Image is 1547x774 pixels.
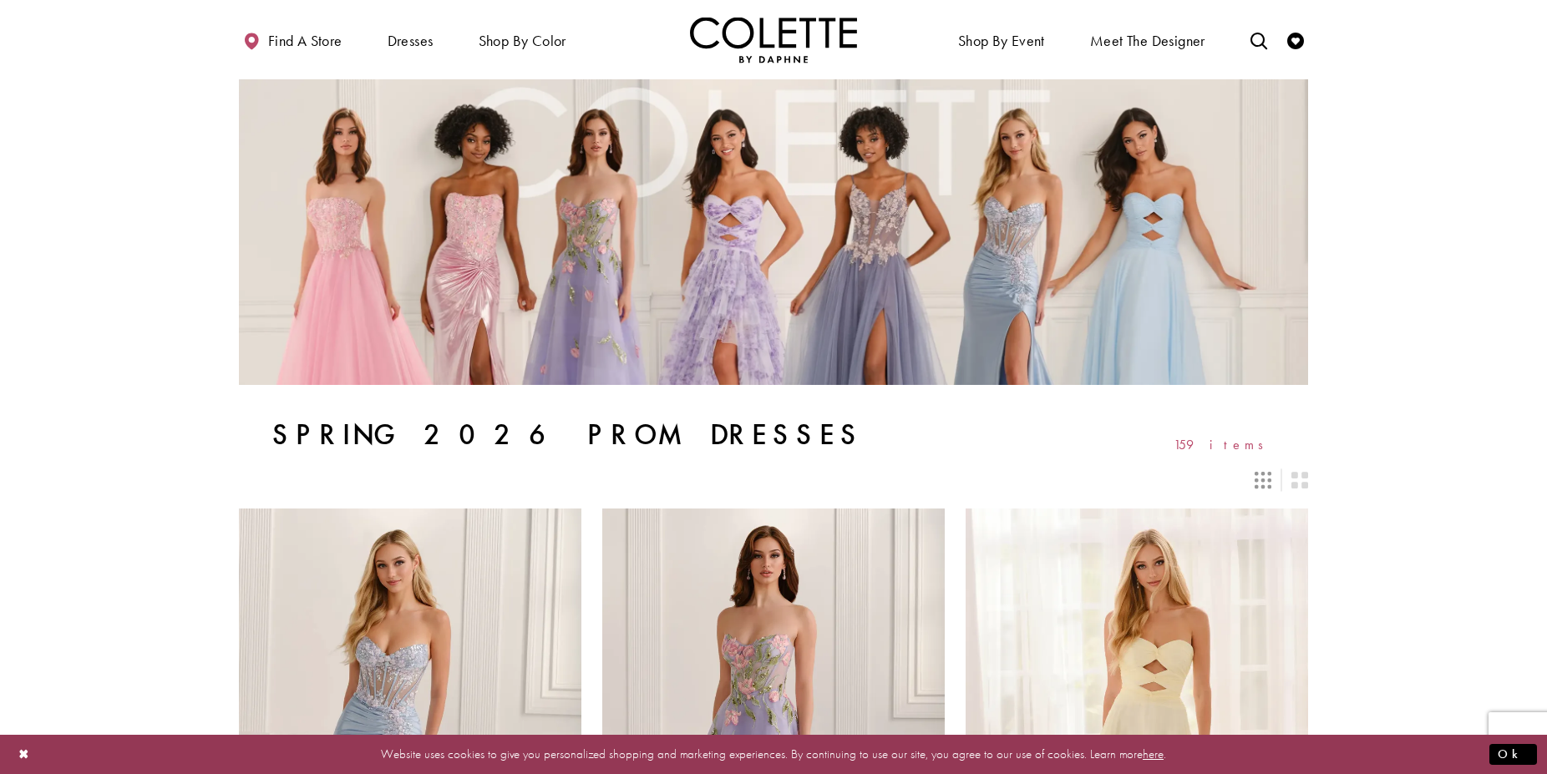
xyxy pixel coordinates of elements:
[1255,472,1271,488] span: Switch layout to 3 columns
[120,743,1427,766] p: Website uses cookies to give you personalized shopping and marketing experiences. By continuing t...
[1489,744,1537,765] button: Submit Dialog
[239,17,346,63] a: Find a store
[1086,17,1210,63] a: Meet the designer
[474,17,571,63] span: Shop by color
[1291,472,1308,488] span: Switch layout to 2 columns
[479,33,566,49] span: Shop by color
[1174,438,1275,452] span: 159 items
[10,740,38,769] button: Close Dialog
[954,17,1049,63] span: Shop By Event
[1246,17,1271,63] a: Toggle search
[229,462,1318,498] div: Layout Controls
[1283,17,1308,63] a: Check Wishlist
[690,17,857,63] a: Visit Home Page
[383,17,438,63] span: Dresses
[268,33,342,49] span: Find a store
[388,33,434,49] span: Dresses
[958,33,1045,49] span: Shop By Event
[1090,33,1205,49] span: Meet the designer
[272,418,864,452] h1: Spring 2026 Prom Dresses
[1143,746,1164,762] a: here
[690,17,857,63] img: Colette by Daphne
